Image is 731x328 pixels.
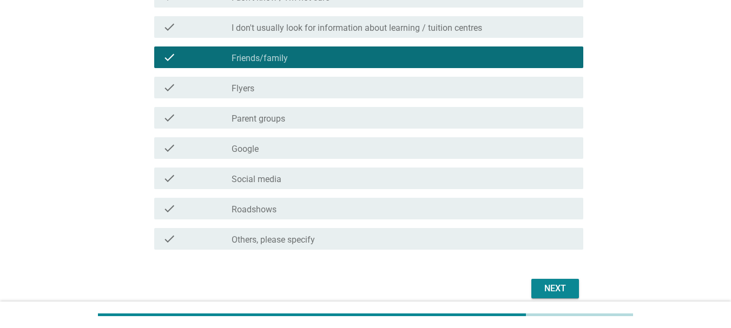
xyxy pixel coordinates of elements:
[163,142,176,155] i: check
[163,172,176,185] i: check
[531,279,579,298] button: Next
[232,144,259,155] label: Google
[232,235,315,245] label: Others, please specify
[540,282,570,295] div: Next
[232,113,285,124] label: Parent groups
[163,202,176,215] i: check
[163,232,176,245] i: check
[232,23,482,34] label: I don't usually look for information about learning / tuition centres
[163,81,176,94] i: check
[232,53,288,64] label: Friends/family
[163,51,176,64] i: check
[163,111,176,124] i: check
[232,83,254,94] label: Flyers
[232,174,281,185] label: Social media
[232,204,276,215] label: Roadshows
[163,21,176,34] i: check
